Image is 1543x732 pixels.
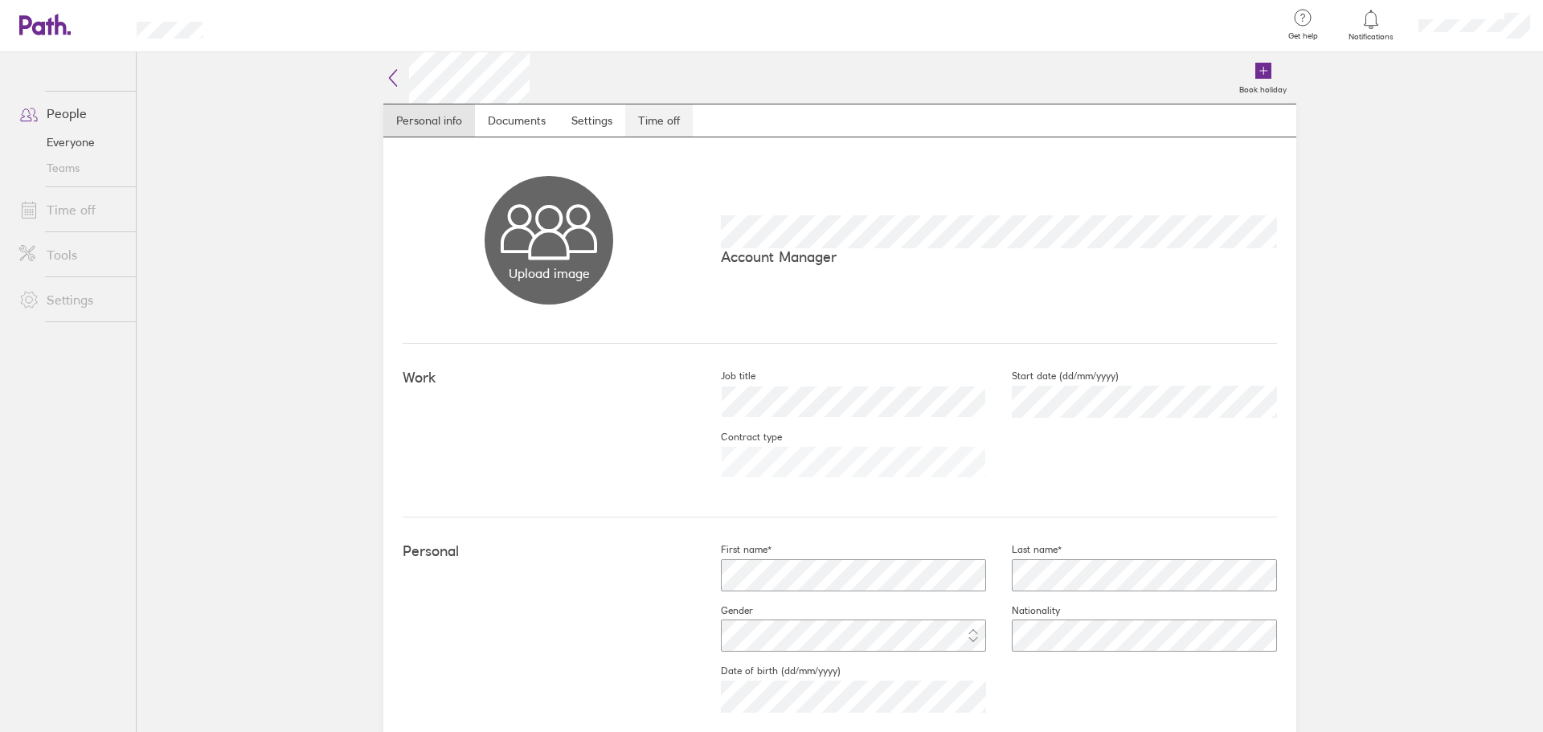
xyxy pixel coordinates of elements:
label: Job title [695,370,755,382]
label: Last name* [986,543,1062,556]
h4: Personal [403,543,695,560]
label: First name* [695,543,771,556]
label: Nationality [986,604,1060,617]
label: Book holiday [1230,80,1296,95]
a: Tools [6,239,136,271]
a: Notifications [1345,8,1398,42]
a: Time off [625,104,693,137]
p: Account Manager [721,248,1277,265]
a: People [6,97,136,129]
a: Everyone [6,129,136,155]
a: Teams [6,155,136,181]
a: Documents [475,104,559,137]
a: Settings [6,284,136,316]
h4: Work [403,370,695,386]
span: Notifications [1345,32,1398,42]
a: Settings [559,104,625,137]
label: Date of birth (dd/mm/yyyy) [695,665,841,677]
a: Personal info [383,104,475,137]
span: Get help [1277,31,1329,41]
a: Book holiday [1230,52,1296,104]
a: Time off [6,194,136,226]
label: Start date (dd/mm/yyyy) [986,370,1119,382]
label: Gender [695,604,753,617]
label: Contract type [695,431,782,444]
